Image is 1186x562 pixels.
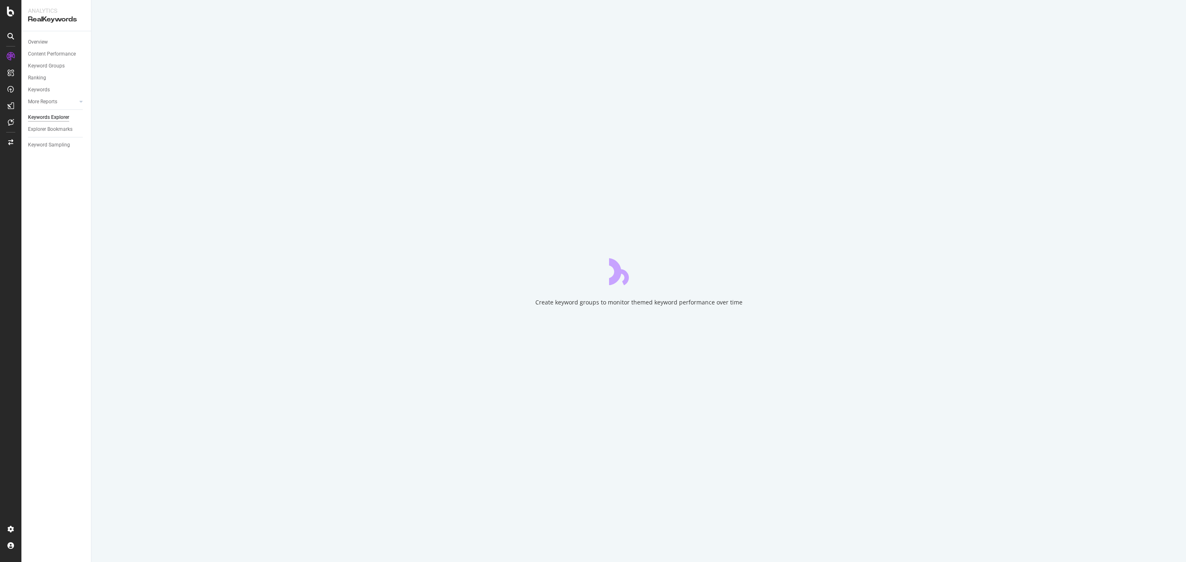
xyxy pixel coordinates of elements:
div: RealKeywords [28,15,84,24]
a: Explorer Bookmarks [28,125,85,134]
div: animation [609,255,668,285]
div: More Reports [28,98,57,106]
a: Overview [28,38,85,46]
a: Keyword Sampling [28,141,85,149]
a: Keywords Explorer [28,113,85,122]
div: Explorer Bookmarks [28,125,72,134]
a: Ranking [28,74,85,82]
div: Analytics [28,7,84,15]
a: More Reports [28,98,77,106]
a: Keyword Groups [28,62,85,70]
div: Keywords [28,86,50,94]
div: Ranking [28,74,46,82]
div: Keyword Sampling [28,141,70,149]
div: Overview [28,38,48,46]
a: Keywords [28,86,85,94]
div: Create keyword groups to monitor themed keyword performance over time [535,298,742,307]
div: Content Performance [28,50,76,58]
div: Keyword Groups [28,62,65,70]
div: Keywords Explorer [28,113,69,122]
a: Content Performance [28,50,85,58]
